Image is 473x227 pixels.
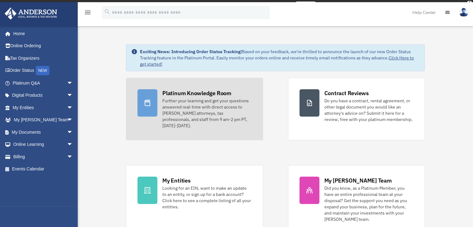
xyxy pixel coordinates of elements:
[67,138,79,151] span: arrow_drop_down
[162,177,190,184] div: My Entities
[459,8,468,17] img: User Pic
[324,98,413,123] div: Do you have a contract, rental agreement, or other legal document you would like an attorney's ad...
[126,78,263,140] a: Platinum Knowledge Room Further your learning and get your questions answered real-time with dire...
[67,126,79,139] span: arrow_drop_down
[67,101,79,114] span: arrow_drop_down
[162,89,231,97] div: Platinum Knowledge Room
[67,89,79,102] span: arrow_drop_down
[4,52,82,64] a: Tax Organizers
[36,66,49,75] div: NEW
[67,151,79,163] span: arrow_drop_down
[158,2,294,9] div: Get a chance to win 6 months of Platinum for free just by filling out this
[324,185,413,222] div: Did you know, as a Platinum Member, you have an entire professional team at your disposal? Get th...
[4,138,82,151] a: Online Learningarrow_drop_down
[288,78,425,140] a: Contract Reviews Do you have a contract, rental agreement, or other legal document you would like...
[4,151,82,163] a: Billingarrow_drop_down
[84,9,91,16] i: menu
[4,40,82,52] a: Online Ordering
[4,64,82,77] a: Order StatusNEW
[4,89,82,102] a: Digital Productsarrow_drop_down
[324,177,392,184] div: My [PERSON_NAME] Team
[67,77,79,90] span: arrow_drop_down
[3,7,59,20] img: Anderson Advisors Platinum Portal
[4,114,82,126] a: My [PERSON_NAME] Teamarrow_drop_down
[467,1,471,5] div: close
[67,114,79,127] span: arrow_drop_down
[324,89,369,97] div: Contract Reviews
[4,163,82,175] a: Events Calendar
[296,2,315,9] a: survey
[4,27,79,40] a: Home
[162,185,251,210] div: Looking for an EIN, want to make an update to an entity, or sign up for a bank account? Click her...
[84,11,91,16] a: menu
[140,49,420,67] div: Based on your feedback, we're thrilled to announce the launch of our new Order Status Tracking fe...
[4,77,82,89] a: Platinum Q&Aarrow_drop_down
[140,49,242,54] strong: Exciting News: Introducing Order Status Tracking!
[104,8,111,15] i: search
[4,101,82,114] a: My Entitiesarrow_drop_down
[4,126,82,138] a: My Documentsarrow_drop_down
[162,98,251,129] div: Further your learning and get your questions answered real-time with direct access to [PERSON_NAM...
[140,55,414,67] a: Click Here to get started!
